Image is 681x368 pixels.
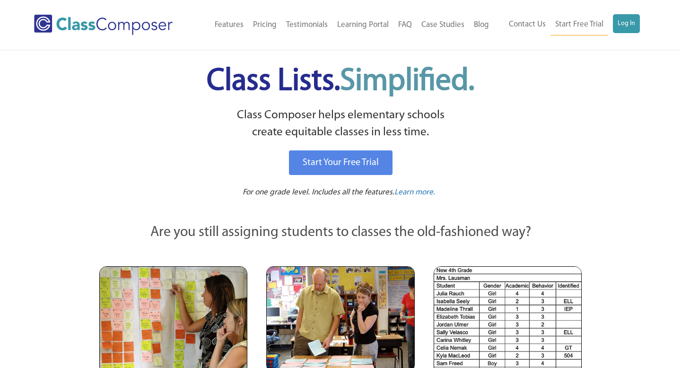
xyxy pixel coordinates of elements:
[504,14,550,35] a: Contact Us
[332,15,393,35] a: Learning Portal
[494,14,640,35] nav: Header Menu
[99,222,582,243] p: Are you still assigning students to classes the old-fashioned way?
[393,15,417,35] a: FAQ
[289,150,393,175] a: Start Your Free Trial
[417,15,469,35] a: Case Studies
[550,14,608,35] a: Start Free Trial
[34,15,173,35] img: Class Composer
[469,15,494,35] a: Blog
[98,107,583,141] p: Class Composer helps elementary schools create equitable classes in less time.
[207,66,474,97] span: Class Lists.
[303,158,379,167] span: Start Your Free Trial
[194,15,494,35] nav: Header Menu
[248,15,281,35] a: Pricing
[243,188,394,196] span: For one grade level. Includes all the features.
[394,188,435,196] span: Learn more.
[394,187,435,199] a: Learn more.
[210,15,248,35] a: Features
[613,14,640,33] a: Log In
[340,66,474,97] span: Simplified.
[281,15,332,35] a: Testimonials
